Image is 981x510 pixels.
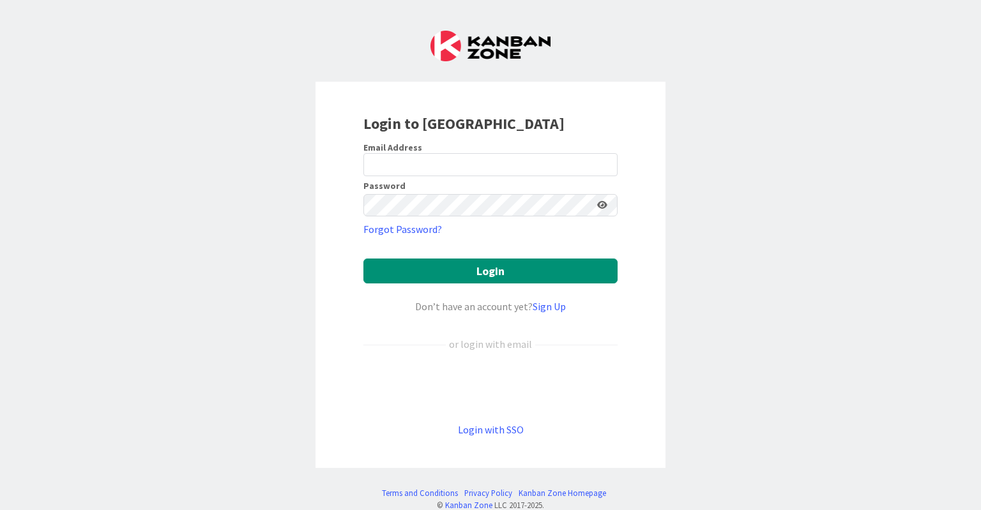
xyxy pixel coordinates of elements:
[533,300,566,313] a: Sign Up
[363,299,618,314] div: Don’t have an account yet?
[363,221,442,237] a: Forgot Password?
[458,423,524,436] a: Login with SSO
[357,373,624,401] iframe: Sign in with Google Button
[445,500,492,510] a: Kanban Zone
[430,31,551,61] img: Kanban Zone
[363,114,565,133] b: Login to [GEOGRAPHIC_DATA]
[464,487,512,499] a: Privacy Policy
[363,259,618,283] button: Login
[446,336,535,352] div: or login with email
[519,487,606,499] a: Kanban Zone Homepage
[363,142,422,153] label: Email Address
[363,181,406,190] label: Password
[382,487,458,499] a: Terms and Conditions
